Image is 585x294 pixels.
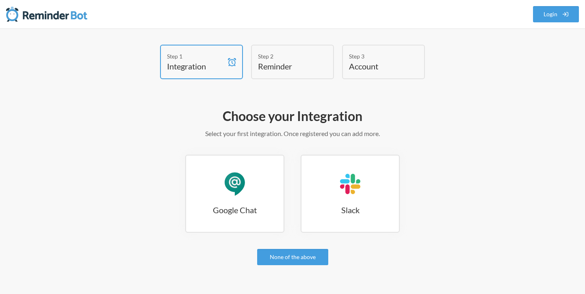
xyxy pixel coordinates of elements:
div: Step 3 [349,52,406,61]
a: None of the above [257,249,328,265]
img: Reminder Bot [6,6,87,22]
a: Login [533,6,579,22]
h4: Reminder [258,61,315,72]
p: Select your first integration. Once registered you can add more. [57,129,528,138]
div: Step 1 [167,52,224,61]
h4: Account [349,61,406,72]
h3: Google Chat [186,204,284,216]
h3: Slack [301,204,399,216]
h2: Choose your Integration [57,108,528,125]
div: Step 2 [258,52,315,61]
h4: Integration [167,61,224,72]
